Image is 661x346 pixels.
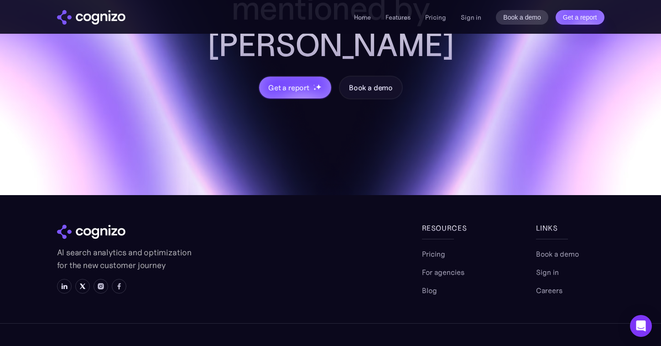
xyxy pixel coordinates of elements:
a: Pricing [422,248,445,259]
div: Open Intercom Messenger [630,315,652,337]
img: star [313,84,315,86]
a: Sign in [461,12,481,23]
a: Pricing [425,13,446,21]
p: AI search analytics and optimization for the new customer journey [57,246,194,272]
a: Get a reportstarstarstar [258,76,332,99]
a: Blog [422,285,437,296]
div: Get a report [268,82,309,93]
img: star [313,88,317,91]
img: X icon [79,283,86,290]
a: home [57,10,125,25]
a: For agencies [422,267,464,278]
a: Home [354,13,371,21]
div: Book a demo [349,82,393,93]
img: star [316,84,322,90]
a: Get a report [556,10,604,25]
div: Resources [422,222,490,233]
a: Book a demo [496,10,548,25]
a: Features [385,13,411,21]
a: Sign in [536,267,559,278]
a: Book a demo [339,76,403,99]
a: Careers [536,285,562,296]
img: cognizo logo [57,225,125,239]
img: cognizo logo [57,10,125,25]
a: Book a demo [536,248,579,259]
img: LinkedIn icon [61,283,68,290]
div: links [536,222,604,233]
